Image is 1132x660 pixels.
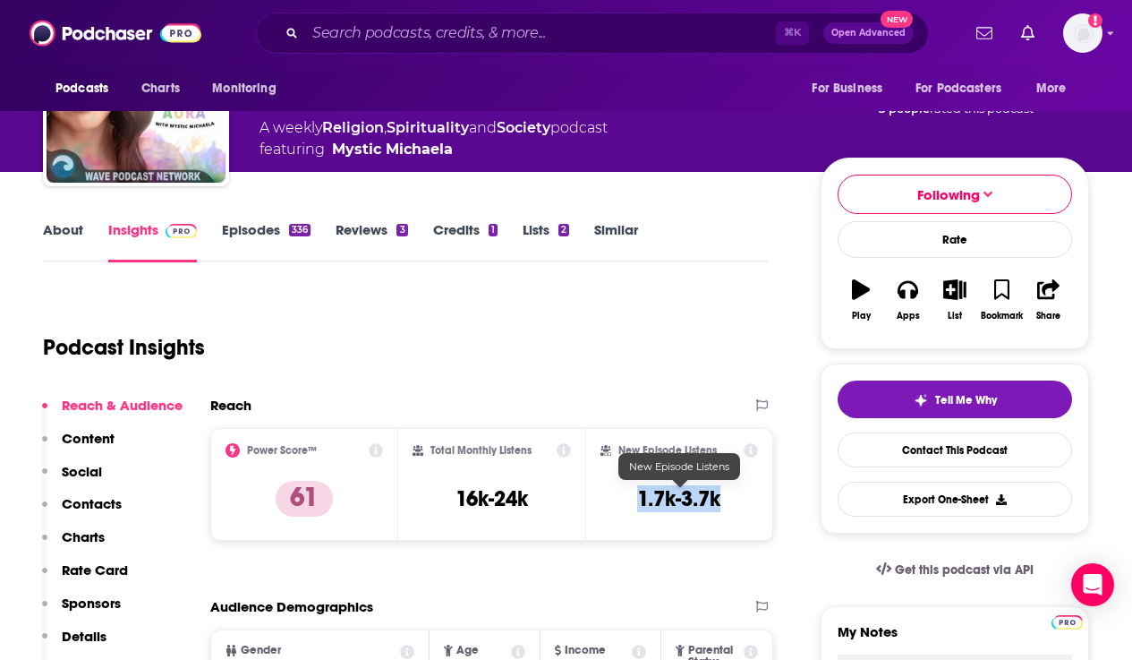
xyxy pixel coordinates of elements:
button: open menu [43,72,132,106]
button: open menu [200,72,299,106]
span: Get this podcast via API [895,562,1034,578]
h2: Reach [210,397,251,414]
button: Open AdvancedNew [823,22,914,44]
button: Apps [884,268,931,332]
a: Mystic Michaela [332,139,453,160]
h2: New Episode Listens [618,444,717,457]
button: Reach & Audience [42,397,183,430]
p: Content [62,430,115,447]
button: Charts [42,528,105,561]
a: About [43,221,83,262]
div: Apps [897,311,920,321]
img: Podchaser Pro [166,224,197,238]
h3: 16k-24k [455,485,528,512]
button: open menu [904,72,1027,106]
span: Gender [241,645,281,656]
h2: Power Score™ [247,444,317,457]
img: User Profile [1063,13,1102,53]
button: Export One-Sheet [838,482,1072,517]
p: Social [62,463,102,480]
img: Podchaser - Follow, Share and Rate Podcasts [30,16,201,50]
span: For Business [812,76,882,101]
span: For Podcasters [915,76,1001,101]
button: Play [838,268,884,332]
div: Search podcasts, credits, & more... [256,13,929,54]
p: Contacts [62,495,122,512]
button: Contacts [42,495,122,528]
svg: Add a profile image [1088,13,1102,28]
h3: 1.7k-3.7k [637,485,720,512]
span: Following [917,186,980,203]
button: Social [42,463,102,496]
a: Reviews3 [336,221,407,262]
img: tell me why sparkle [914,393,928,407]
div: Open Intercom Messenger [1071,563,1114,606]
a: Show notifications dropdown [969,18,1000,48]
a: Charts [130,72,191,106]
span: featuring [260,139,608,160]
div: 1 [489,224,498,236]
button: Content [42,430,115,463]
div: Rate [838,221,1072,258]
p: Details [62,628,106,645]
span: Charts [141,76,180,101]
div: 336 [289,224,311,236]
p: Rate Card [62,561,128,579]
input: Search podcasts, credits, & more... [305,19,776,47]
div: 3 [396,224,407,236]
a: Show notifications dropdown [1014,18,1042,48]
a: Get this podcast via API [862,548,1048,592]
span: Monitoring [212,76,276,101]
a: Society [497,119,550,136]
span: and [469,119,497,136]
a: InsightsPodchaser Pro [108,221,197,262]
button: open menu [1024,72,1089,106]
span: ⌘ K [776,21,809,45]
h2: Total Monthly Listens [430,444,532,457]
span: Age [456,645,479,656]
p: Charts [62,528,105,545]
button: Share [1026,268,1072,332]
a: Pro website [1051,613,1083,630]
a: Lists2 [523,221,569,262]
div: Bookmark [981,311,1023,321]
div: A weekly podcast [260,117,608,160]
span: More [1036,76,1067,101]
button: Following [838,175,1072,214]
div: Play [852,311,871,321]
button: Rate Card [42,561,128,595]
div: 2 [558,224,569,236]
a: Similar [594,221,638,262]
label: My Notes [838,623,1072,655]
span: New Episode Listens [629,460,729,473]
button: Show profile menu [1063,13,1102,53]
p: 61 [276,481,333,517]
div: Share [1036,311,1060,321]
p: Sponsors [62,595,121,612]
button: tell me why sparkleTell Me Why [838,381,1072,418]
span: Tell Me Why [935,393,997,407]
img: Podchaser Pro [1051,615,1083,630]
span: New [881,11,913,28]
h1: Podcast Insights [43,334,205,361]
span: Logged in as RebeccaThomas9000 [1063,13,1102,53]
p: Reach & Audience [62,397,183,414]
button: Sponsors [42,595,121,628]
a: Religion [322,119,384,136]
span: Open Advanced [831,29,906,38]
div: List [948,311,962,321]
a: Spirituality [387,119,469,136]
button: open menu [799,72,905,106]
button: Bookmark [978,268,1025,332]
a: Contact This Podcast [838,433,1072,467]
h2: Audience Demographics [210,598,373,615]
span: , [384,119,387,136]
button: List [932,268,978,332]
span: Income [565,645,606,656]
span: Podcasts [55,76,108,101]
a: Credits1 [433,221,498,262]
a: Episodes336 [222,221,311,262]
